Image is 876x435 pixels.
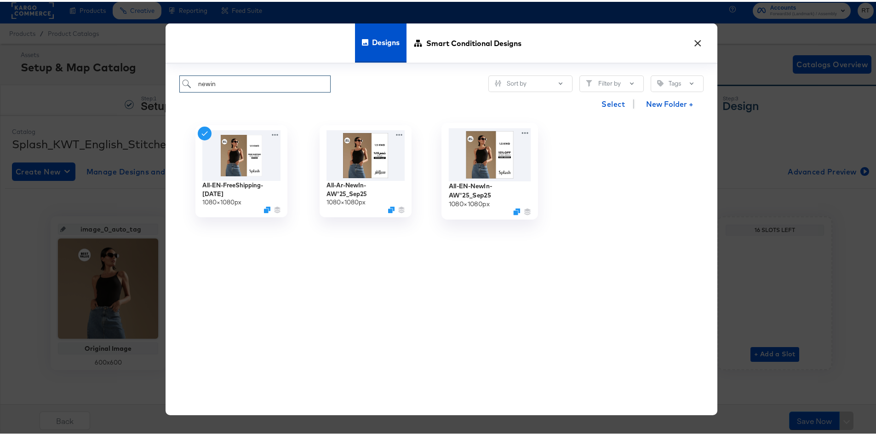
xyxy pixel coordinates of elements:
img: sClZCciFumPsnz51VTZGwg.jpg [326,128,405,179]
img: 5GJmH4XMhjCRZNyNRz11Bw.jpg [202,128,281,179]
div: All-Ar-NewIn-AW'25_Sep251080×1080pxDuplicate [320,123,412,215]
button: × [689,31,706,47]
img: lYpKUvgej8tsWwH8at-XPw.jpg [449,126,531,179]
svg: Sliders [495,78,501,85]
span: Designs [372,20,400,61]
div: All-EN-NewIn-AW'25_Sep251080×1080pxDuplicate [441,121,538,218]
div: All-Ar-NewIn-AW'25_Sep25 [326,179,405,196]
svg: Filter [586,78,592,85]
input: Search for a design [179,74,331,91]
div: 1080 × 1080 px [449,197,490,206]
button: New Folder + [638,94,701,112]
span: Select [601,96,625,109]
div: 1080 × 1080 px [326,196,366,205]
button: SlidersSort by [488,74,573,90]
div: All-EN-FreeShipping-[DATE] [202,179,281,196]
svg: Tag [657,78,664,85]
span: Smart Conditional Designs [426,21,521,62]
svg: Duplicate [513,206,520,213]
button: FilterFilter by [579,74,644,90]
div: All-EN-FreeShipping-[DATE]1080×1080pxDuplicate [195,123,287,215]
button: TagTags [651,74,704,90]
div: 1080 × 1080 px [202,196,241,205]
svg: Duplicate [264,204,270,211]
svg: Duplicate [388,204,395,211]
div: All-EN-NewIn-AW'25_Sep25 [449,180,531,197]
button: Select [598,93,629,111]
